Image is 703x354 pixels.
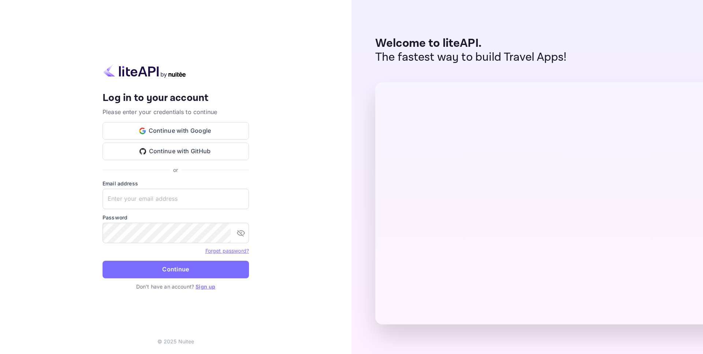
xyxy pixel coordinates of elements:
[205,247,249,254] a: Forget password?
[103,214,249,221] label: Password
[103,261,249,278] button: Continue
[157,338,194,345] p: © 2025 Nuitee
[103,143,249,160] button: Continue with GitHub
[234,226,248,240] button: toggle password visibility
[375,50,567,64] p: The fastest way to build Travel Apps!
[103,122,249,140] button: Continue with Google
[196,283,215,290] a: Sign up
[103,180,249,187] label: Email address
[205,248,249,254] a: Forget password?
[173,166,178,174] p: or
[103,283,249,290] p: Don't have an account?
[103,92,249,105] h4: Log in to your account
[375,37,567,50] p: Welcome to liteAPI.
[103,108,249,116] p: Please enter your credentials to continue
[103,64,187,78] img: liteapi
[103,189,249,209] input: Enter your email address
